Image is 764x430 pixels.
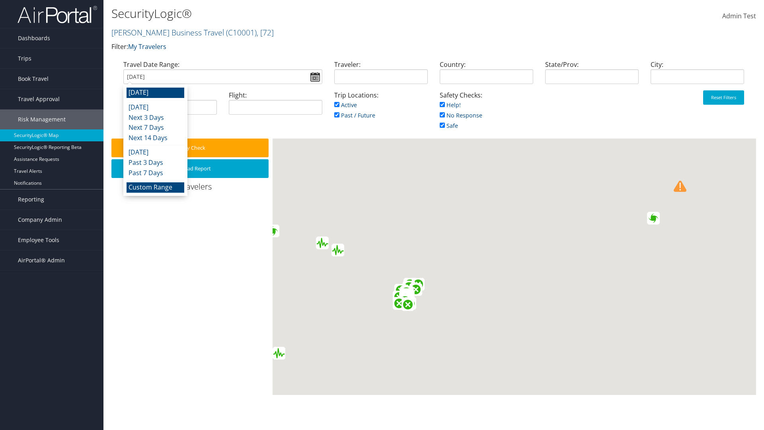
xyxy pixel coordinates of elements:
div: Country: [434,60,539,90]
button: Reset Filters [703,90,744,105]
img: airportal-logo.png [18,5,97,24]
div: Green forest fire alert in Brazil [399,294,412,307]
li: Next 7 Days [127,123,184,133]
div: 0 Travelers [111,181,273,196]
p: Filter: [111,42,541,52]
div: State/Prov: [539,60,645,90]
li: [DATE] [127,88,184,98]
span: Admin Test [722,12,756,20]
button: Download Report [111,159,269,178]
span: Travel Approval [18,89,60,109]
div: Safety Checks: [434,90,539,139]
button: Safety Check [111,139,269,157]
a: Active [334,101,357,109]
div: Green alert for tropical cyclone PRISCILLA-25. Population affected by Category 1 (120 km/h) wind ... [267,225,279,237]
div: Green earthquake alert (Magnitude 4.7M, Depth:10km) in Costa Rica 04/10/2025 21:08 UTC, 2.2 milli... [316,236,329,249]
div: Green forest fire alert in Brazil [399,295,411,307]
div: Green forest fire alert in Brazil [393,297,405,310]
a: Safe [440,122,458,129]
div: Flight: [223,90,328,121]
div: Green forest fire alert in Brazil [400,286,413,299]
div: Green forest fire alert in Brazil [399,292,412,305]
li: Next 14 Days [127,133,184,143]
span: , [ 72 ] [257,27,274,38]
div: Green forest fire alert in Brazil [394,284,407,297]
h1: SecurityLogic® [111,5,541,22]
div: Green forest fire alert in Brazil [403,278,416,291]
span: Dashboards [18,28,50,48]
div: Green forest fire alert in Brazil [409,283,422,296]
div: Green alert for tropical cyclone SHAKHTI-25. Population affected by Category 1 (120 km/h) wind sp... [647,212,660,225]
span: AirPortal® Admin [18,250,65,270]
div: Green forest fire alert in Brazil [400,292,412,305]
li: Past 7 Days [127,168,184,178]
a: No Response [440,111,482,119]
li: [DATE] [127,102,184,113]
a: My Travelers [128,42,166,51]
div: Green forest fire alert in Brazil [402,295,415,307]
div: Green forest fire alert in Brazil [399,291,412,304]
div: Green forest fire alert in Brazil [401,286,414,299]
div: Green earthquake alert (Magnitude 4.9M, Depth:10km) in Southeast Of Easter Island 04/10/2025 20:3... [273,347,285,360]
div: Green forest fire alert in Brazil [403,281,415,293]
div: Traveler: [328,60,434,90]
li: Custom Range [127,182,184,193]
div: Green forest fire alert in Brazil [401,291,414,304]
div: Green forest fire alert in Brazil [393,291,405,303]
a: Help! [440,101,461,109]
div: Green forest fire alert in Brazil [401,298,414,311]
div: Green forest fire alert in Brazil [402,290,415,303]
div: Green earthquake alert (Magnitude 4.5M, Depth:10km) in Panama 04/10/2025 23:42 UTC, 30 thousand i... [331,244,344,256]
span: Risk Management [18,109,66,129]
div: Green forest fire alert in Brazil [401,291,414,303]
div: Travel Date Range: [117,60,328,90]
li: [DATE] [127,147,184,158]
a: Admin Test [722,4,756,29]
span: Trips [18,49,31,68]
div: Air/Hotel/Rail: [117,90,223,121]
li: Past 3 Days [127,158,184,168]
span: Company Admin [18,210,62,230]
div: Green forest fire alert in Brazil [412,278,425,291]
span: Employee Tools [18,230,59,250]
a: Past / Future [334,111,375,119]
div: Green forest fire alert in Brazil [400,288,413,301]
div: Trip Locations: [328,90,434,128]
span: Reporting [18,190,44,209]
span: Book Travel [18,69,49,89]
div: Green forest fire alert in Brazil [403,297,416,310]
li: Next 3 Days [127,113,184,123]
div: City: [645,60,750,90]
span: ( C10001 ) [226,27,257,38]
a: [PERSON_NAME] Business Travel [111,27,274,38]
